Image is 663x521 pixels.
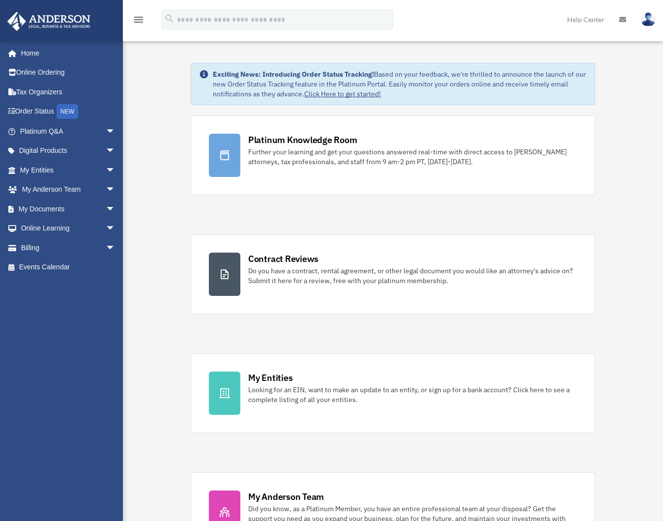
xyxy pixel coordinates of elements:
a: Home [7,43,125,63]
a: Click Here to get started! [304,89,381,98]
div: Platinum Knowledge Room [248,134,357,146]
div: Do you have a contract, rental agreement, or other legal document you would like an attorney's ad... [248,266,577,286]
a: Platinum Knowledge Room Further your learning and get your questions answered real-time with dire... [191,116,595,195]
a: My Anderson Teamarrow_drop_down [7,180,130,200]
div: Further your learning and get your questions answered real-time with direct access to [PERSON_NAM... [248,147,577,167]
div: My Entities [248,372,292,384]
span: arrow_drop_down [106,238,125,258]
img: Anderson Advisors Platinum Portal [4,12,93,31]
a: My Entitiesarrow_drop_down [7,160,130,180]
span: arrow_drop_down [106,160,125,180]
span: arrow_drop_down [106,199,125,219]
a: Events Calendar [7,258,130,277]
div: Based on your feedback, we're thrilled to announce the launch of our new Order Status Tracking fe... [213,69,587,99]
a: Tax Organizers [7,82,130,102]
a: Contract Reviews Do you have a contract, rental agreement, or other legal document you would like... [191,234,595,314]
div: My Anderson Team [248,491,324,503]
div: Contract Reviews [248,253,318,265]
strong: Exciting News: Introducing Order Status Tracking! [213,70,374,79]
i: search [164,13,175,24]
span: arrow_drop_down [106,180,125,200]
a: menu [133,17,144,26]
i: menu [133,14,144,26]
span: arrow_drop_down [106,219,125,239]
div: NEW [57,104,78,119]
a: Billingarrow_drop_down [7,238,130,258]
a: Digital Productsarrow_drop_down [7,141,130,161]
a: Online Ordering [7,63,130,83]
a: Online Learningarrow_drop_down [7,219,130,238]
img: User Pic [641,12,656,27]
div: Looking for an EIN, want to make an update to an entity, or sign up for a bank account? Click her... [248,385,577,405]
span: arrow_drop_down [106,141,125,161]
a: My Entities Looking for an EIN, want to make an update to an entity, or sign up for a bank accoun... [191,353,595,433]
a: Order StatusNEW [7,102,130,122]
span: arrow_drop_down [106,121,125,142]
a: My Documentsarrow_drop_down [7,199,130,219]
a: Platinum Q&Aarrow_drop_down [7,121,130,141]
